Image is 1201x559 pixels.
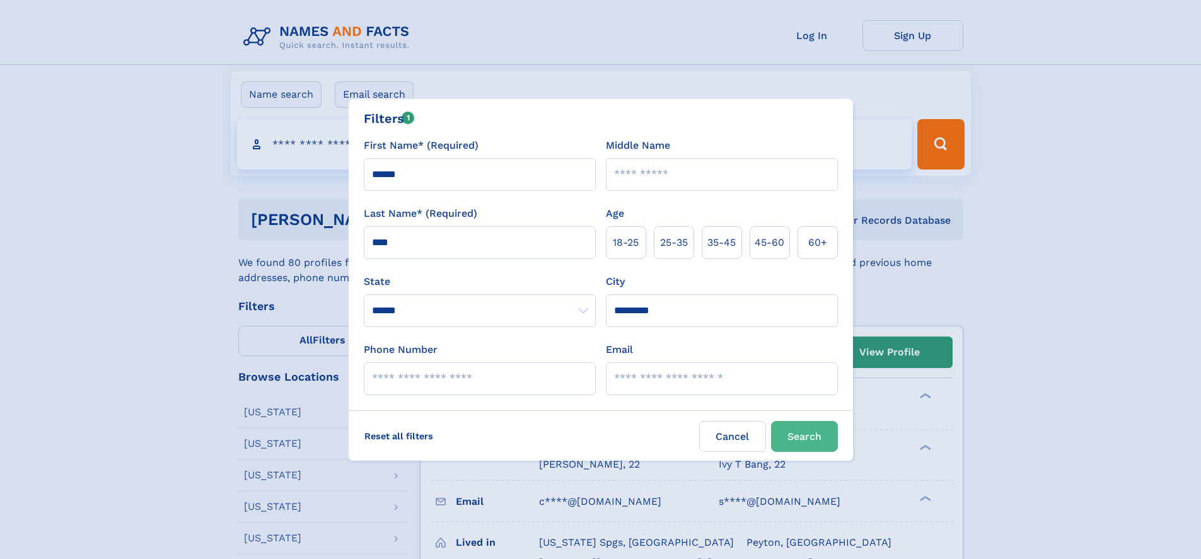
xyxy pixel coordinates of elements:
label: Reset all filters [356,421,441,451]
label: First Name* (Required) [364,138,479,153]
label: Email [606,342,633,357]
label: Cancel [699,421,766,452]
span: 25‑35 [660,235,688,250]
label: Phone Number [364,342,438,357]
button: Search [771,421,838,452]
label: City [606,274,625,289]
span: 60+ [808,235,827,250]
label: Last Name* (Required) [364,206,477,221]
label: Middle Name [606,138,670,153]
label: State [364,274,596,289]
span: 35‑45 [707,235,736,250]
span: 18‑25 [613,235,639,250]
div: Filters [364,109,415,128]
span: 45‑60 [755,235,784,250]
label: Age [606,206,624,221]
